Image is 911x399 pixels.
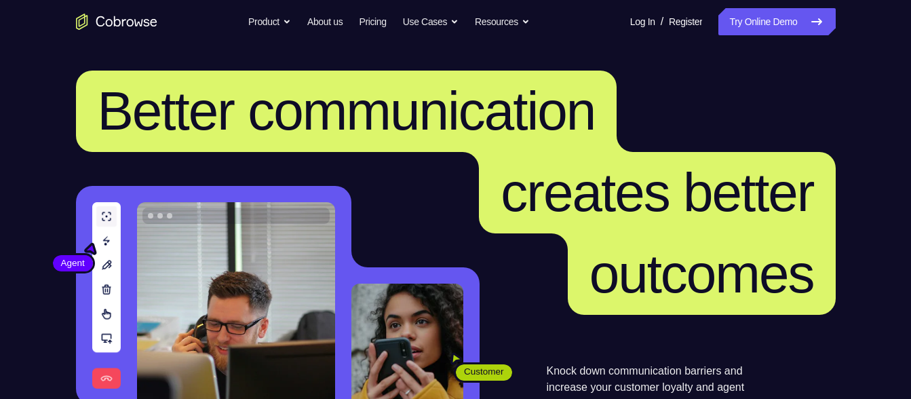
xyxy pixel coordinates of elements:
[403,8,459,35] button: Use Cases
[669,8,702,35] a: Register
[307,8,343,35] a: About us
[359,8,386,35] a: Pricing
[661,14,663,30] span: /
[475,8,530,35] button: Resources
[76,14,157,30] a: Go to the home page
[718,8,835,35] a: Try Online Demo
[630,8,655,35] a: Log In
[501,162,813,223] span: creates better
[589,244,814,304] span: outcomes
[248,8,291,35] button: Product
[98,81,596,141] span: Better communication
